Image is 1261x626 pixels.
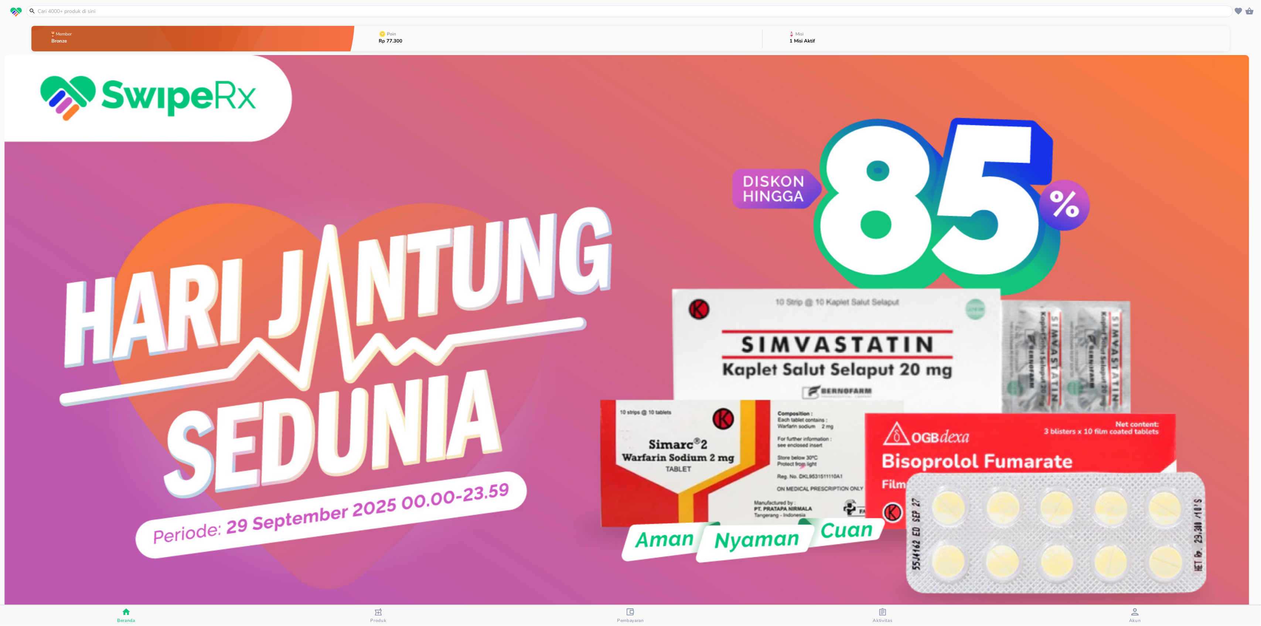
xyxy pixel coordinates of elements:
span: Pembayaran [617,618,644,623]
span: Akun [1129,618,1141,623]
button: Misi1 Misi Aktif [763,24,1230,53]
p: Rp 77.300 [379,39,403,44]
p: Member [56,32,72,36]
button: Pembayaran [504,605,757,626]
button: Aktivitas [757,605,1009,626]
button: PoinRp 77.300 [355,24,762,53]
span: Aktivitas [873,618,893,623]
input: Cari 4000+ produk di sini [37,7,1231,15]
p: Bronze [51,39,73,44]
img: logo_swiperx_s.bd005f3b.svg [10,7,22,17]
button: MemberBronze [31,24,355,53]
p: Misi [795,32,804,36]
button: Produk [252,605,505,626]
button: Akun [1009,605,1261,626]
p: 1 Misi Aktif [790,39,815,44]
span: Beranda [117,618,135,623]
p: Poin [387,32,396,36]
span: Produk [370,618,386,623]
